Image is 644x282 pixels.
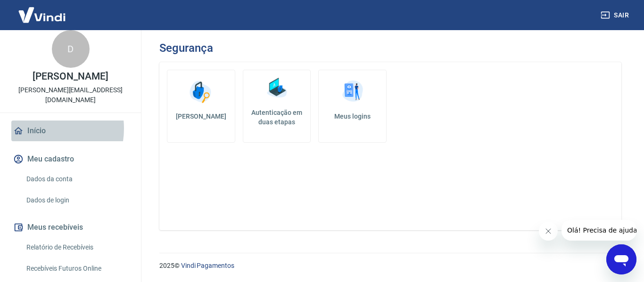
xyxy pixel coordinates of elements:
[11,0,73,29] img: Vindi
[23,259,130,278] a: Recebíveis Futuros Online
[599,7,633,24] button: Sair
[52,30,90,68] div: D
[187,78,215,106] img: Alterar senha
[11,121,130,141] a: Início
[263,74,291,102] img: Autenticação em duas etapas
[539,222,558,241] iframe: Fechar mensagem
[167,70,235,143] a: [PERSON_NAME]
[8,85,133,105] p: [PERSON_NAME][EMAIL_ADDRESS][DOMAIN_NAME]
[247,108,307,127] h5: Autenticação em duas etapas
[23,238,130,257] a: Relatório de Recebíveis
[326,112,379,121] h5: Meus logins
[6,7,79,14] span: Olá! Precisa de ajuda?
[11,149,130,169] button: Meu cadastro
[23,191,130,210] a: Dados de login
[33,72,108,81] p: [PERSON_NAME]
[11,217,130,238] button: Meus recebíveis
[318,70,387,143] a: Meus logins
[606,244,636,274] iframe: Botão para abrir a janela de mensagens
[243,70,311,143] a: Autenticação em duas etapas
[175,112,227,121] h5: [PERSON_NAME]
[181,262,234,269] a: Vindi Pagamentos
[561,220,636,241] iframe: Mensagem da empresa
[23,169,130,189] a: Dados da conta
[159,41,213,55] h3: Segurança
[159,261,621,271] p: 2025 ©
[339,78,367,106] img: Meus logins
